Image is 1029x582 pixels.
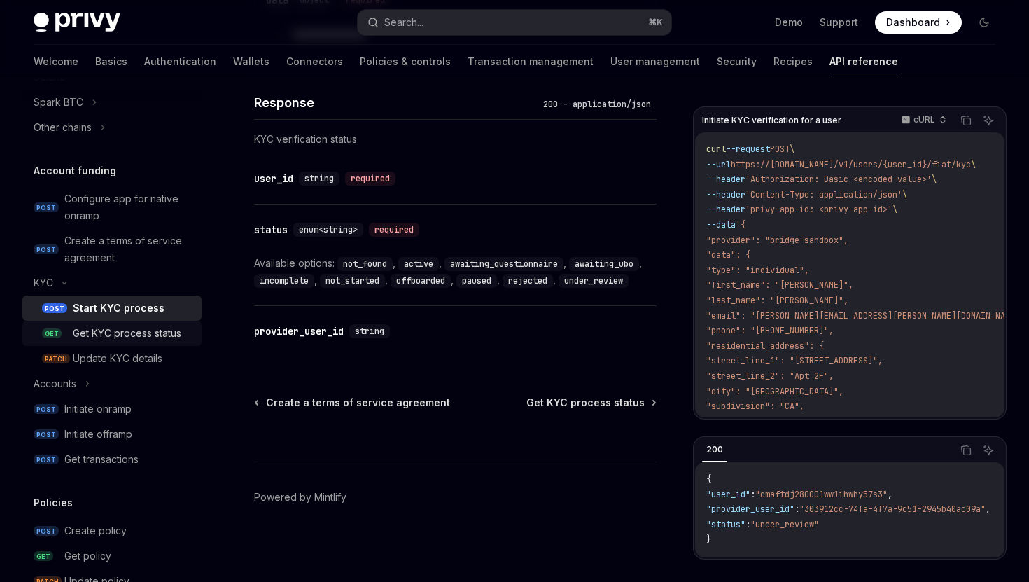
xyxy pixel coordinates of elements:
[22,447,202,472] a: POSTGet transactions
[73,325,181,342] div: Get KYC process status
[892,204,897,215] span: \
[888,489,892,500] span: ,
[706,249,750,261] span: "data": {
[706,340,824,352] span: "residential_address": {
[706,174,745,185] span: --header
[355,326,384,337] span: string
[569,257,639,271] code: awaiting_ubo
[254,490,346,504] a: Powered by Mintlify
[22,346,202,371] a: PATCHUpdate KYC details
[706,473,711,485] span: {
[979,111,997,130] button: Ask AI
[345,172,395,186] div: required
[398,255,444,272] div: ,
[358,10,671,35] button: Search...⌘K
[22,543,202,569] a: GETGet policy
[745,189,902,200] span: 'Content-Type: application/json'
[706,370,834,382] span: "street_line_2": "Apt 2F",
[957,441,975,459] button: Copy the contents from the code block
[775,15,803,29] a: Demo
[34,13,120,32] img: dark logo
[706,159,731,170] span: --url
[22,518,202,543] a: POSTCreate policy
[726,144,770,155] span: --request
[360,45,451,78] a: Policies & controls
[337,257,393,271] code: not_found
[610,45,700,78] a: User management
[875,11,962,34] a: Dashboard
[22,422,202,447] a: POSTInitiate offramp
[22,228,202,270] a: POSTCreate a terms of service agreement
[444,257,563,271] code: awaiting_questionnaire
[42,354,70,364] span: PATCH
[320,274,385,288] code: not_started
[444,255,569,272] div: ,
[34,455,59,465] span: POST
[973,11,995,34] button: Toggle dark mode
[456,272,503,289] div: ,
[913,114,935,125] p: cURL
[731,159,971,170] span: https://[DOMAIN_NAME]/v1/users/{user_id}/fiat/kyc
[254,223,288,237] div: status
[34,45,78,78] a: Welcome
[706,489,750,500] span: "user_id"
[34,494,73,511] h5: Policies
[42,303,67,314] span: POST
[34,94,83,111] div: Spark BTC
[526,396,645,410] span: Get KYC process status
[266,396,450,410] span: Create a terms of service agreement
[369,223,419,237] div: required
[254,255,657,289] div: Available options:
[64,233,193,266] div: Create a terms of service agreement
[893,109,953,132] button: cURL
[902,189,907,200] span: \
[706,519,745,530] span: "status"
[957,111,975,130] button: Copy the contents from the code block
[702,115,841,126] span: Initiate KYC verification for a user
[706,189,745,200] span: --header
[538,97,657,111] div: 200 - application/json
[799,504,986,515] span: "303912cc-74fa-4f7a-9c51-2945b40ac09a"
[706,416,819,427] span: "postal_code": "94109",
[34,375,76,392] div: Accounts
[34,526,59,536] span: POST
[73,350,162,367] div: Update KYC details
[706,235,848,246] span: "provider": "bridge-sandbox",
[706,325,834,336] span: "phone": "[PHONE_NUMBER]",
[384,14,423,31] div: Search...
[304,173,334,184] span: string
[22,321,202,346] a: GETGet KYC process status
[64,401,132,417] div: Initiate onramp
[706,204,745,215] span: --header
[979,441,997,459] button: Ask AI
[706,401,804,412] span: "subdivision": "CA",
[22,186,202,228] a: POSTConfigure app for native onramp
[320,272,391,289] div: ,
[95,45,127,78] a: Basics
[34,119,92,136] div: Other chains
[745,519,750,530] span: :
[255,396,450,410] a: Create a terms of service agreement
[770,144,790,155] span: POST
[34,162,116,179] h5: Account funding
[503,272,559,289] div: ,
[790,144,794,155] span: \
[299,224,358,235] span: enum<string>
[391,272,456,289] div: ,
[829,45,898,78] a: API reference
[286,45,343,78] a: Connectors
[34,429,59,440] span: POST
[717,45,757,78] a: Security
[64,426,132,443] div: Initiate offramp
[706,295,848,306] span: "last_name": "[PERSON_NAME]",
[144,45,216,78] a: Authentication
[73,300,164,317] div: Start KYC process
[34,275,53,291] div: KYC
[971,159,976,170] span: \
[64,522,127,539] div: Create policy
[254,172,293,186] div: user_id
[702,441,727,458] div: 200
[755,489,888,500] span: "cmaftdj280001ww1ihwhy57s3"
[706,219,736,230] span: --data
[34,551,53,562] span: GET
